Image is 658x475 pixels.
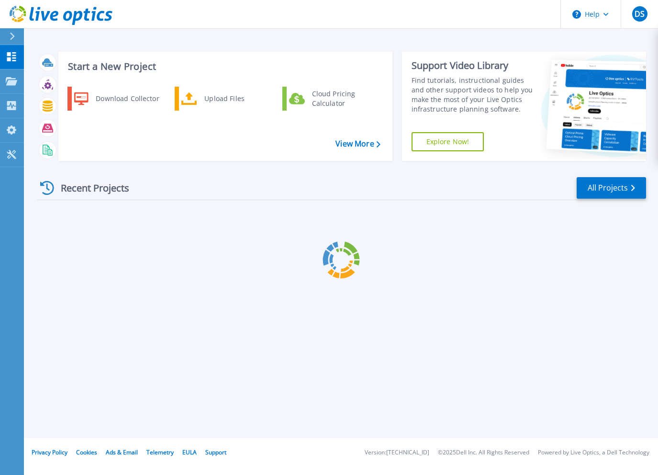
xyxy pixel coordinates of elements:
span: DS [635,10,645,18]
div: Find tutorials, instructional guides and other support videos to help you make the most of your L... [412,76,533,114]
div: Recent Projects [37,176,142,200]
a: Privacy Policy [32,448,67,456]
a: Explore Now! [412,132,484,151]
li: Powered by Live Optics, a Dell Technology [538,450,649,456]
div: Upload Files [200,89,270,108]
a: Cookies [76,448,97,456]
a: Support [205,448,226,456]
a: Upload Files [175,87,273,111]
a: Download Collector [67,87,166,111]
div: Support Video Library [412,59,533,72]
a: EULA [182,448,197,456]
div: Download Collector [91,89,163,108]
h3: Start a New Project [68,61,380,72]
a: Telemetry [146,448,174,456]
div: Cloud Pricing Calculator [307,89,378,108]
a: View More [335,139,380,148]
li: Version: [TECHNICAL_ID] [365,450,429,456]
li: © 2025 Dell Inc. All Rights Reserved [438,450,529,456]
a: Ads & Email [106,448,138,456]
a: Cloud Pricing Calculator [282,87,380,111]
a: All Projects [577,177,646,199]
